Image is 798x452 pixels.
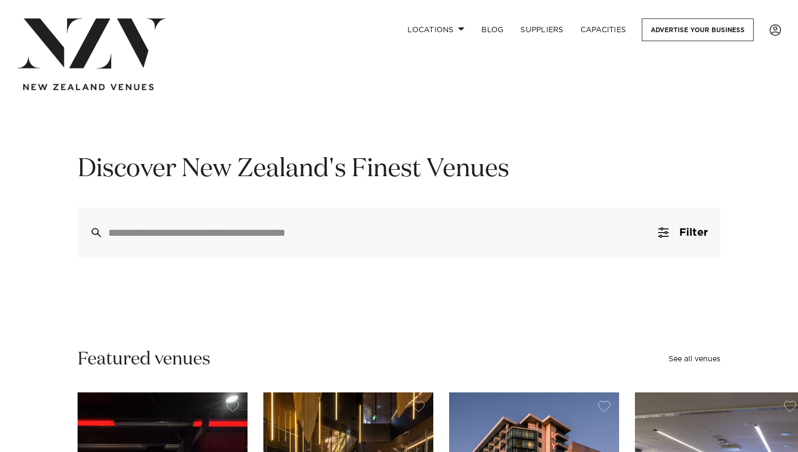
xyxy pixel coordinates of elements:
a: See all venues [669,355,720,363]
a: SUPPLIERS [512,18,572,41]
img: nzv-logo.png [17,18,166,69]
h1: Discover New Zealand's Finest Venues [78,153,720,186]
img: new-zealand-venues-text.png [23,84,154,91]
button: Filter [645,207,720,258]
h2: Featured venues [78,348,211,371]
a: Locations [399,18,473,41]
span: Filter [679,227,708,238]
a: Advertise your business [642,18,754,41]
a: BLOG [473,18,512,41]
a: Capacities [572,18,635,41]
